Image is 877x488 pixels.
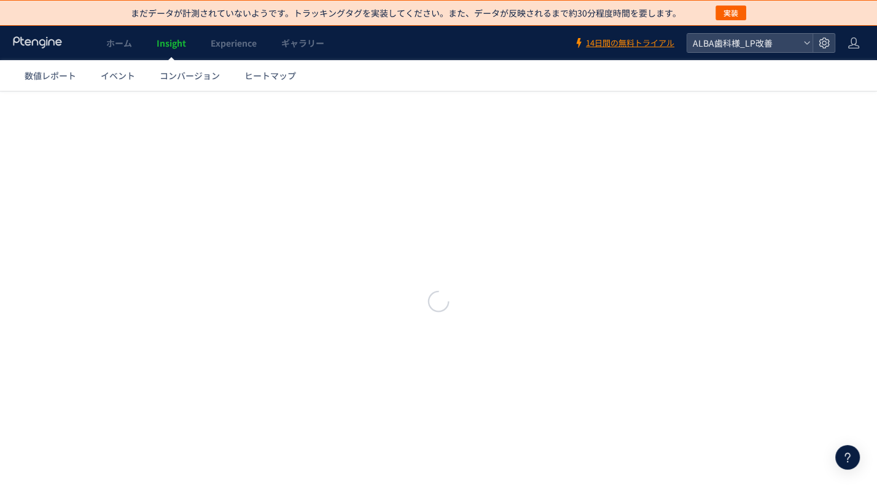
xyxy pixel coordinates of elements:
[281,37,324,49] span: ギャラリー
[689,34,798,52] span: ALBA歯科様_LP改善
[25,69,76,82] span: 数値レポート
[211,37,257,49] span: Experience
[586,37,674,49] span: 14日間の無料トライアル
[101,69,135,82] span: イベント
[244,69,296,82] span: ヒートマップ
[574,37,674,49] a: 14日間の無料トライアル
[157,37,186,49] span: Insight
[715,6,746,20] button: 実装
[106,37,132,49] span: ホーム
[160,69,220,82] span: コンバージョン
[723,6,738,20] span: 実装
[131,7,681,19] p: まだデータが計測されていないようです。トラッキングタグを実装してください。また、データが反映されるまで約30分程度時間を要します。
